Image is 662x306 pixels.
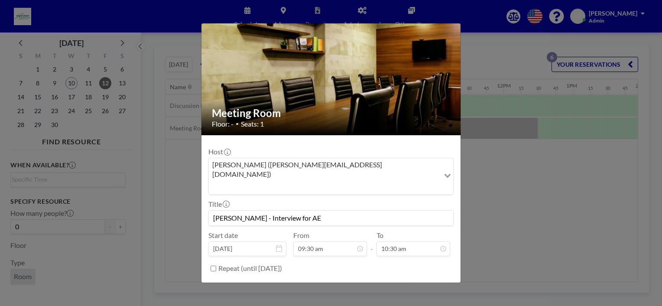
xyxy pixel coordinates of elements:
[209,211,453,225] input: Angeline's reservation
[208,200,229,208] label: Title
[208,147,230,156] label: Host
[210,181,439,192] input: Search for option
[209,158,453,194] div: Search for option
[212,120,234,128] span: Floor: -
[293,231,309,240] label: From
[241,120,264,128] span: Seats: 1
[212,107,451,120] h2: Meeting Room
[376,231,383,240] label: To
[370,234,373,253] span: -
[218,264,282,273] label: Repeat (until [DATE])
[410,283,454,298] button: BOOK NOW
[211,160,438,179] span: [PERSON_NAME] ([PERSON_NAME][EMAIL_ADDRESS][DOMAIN_NAME])
[236,120,239,127] span: •
[208,231,238,240] label: Start date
